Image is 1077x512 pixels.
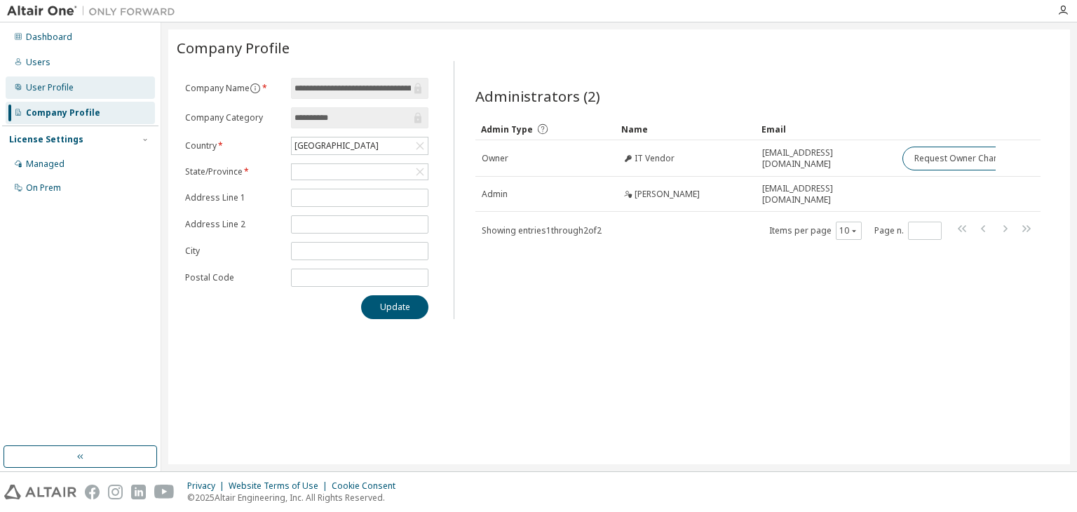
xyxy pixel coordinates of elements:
span: Showing entries 1 through 2 of 2 [482,224,602,236]
button: Request Owner Change [902,147,1021,170]
div: Privacy [187,480,229,492]
p: © 2025 Altair Engineering, Inc. All Rights Reserved. [187,492,404,504]
div: License Settings [9,134,83,145]
div: User Profile [26,82,74,93]
span: Owner [482,153,508,164]
span: [EMAIL_ADDRESS][DOMAIN_NAME] [762,147,890,170]
div: Email [761,118,890,140]
div: Managed [26,159,65,170]
label: City [185,245,283,257]
img: linkedin.svg [131,485,146,499]
div: [GEOGRAPHIC_DATA] [292,137,428,154]
button: information [250,83,261,94]
img: altair_logo.svg [4,485,76,499]
span: IT Vendor [635,153,675,164]
label: State/Province [185,166,283,177]
img: facebook.svg [85,485,100,499]
button: Update [361,295,428,319]
div: Company Profile [26,107,100,119]
label: Company Category [185,112,283,123]
div: Website Terms of Use [229,480,332,492]
label: Address Line 2 [185,219,283,230]
div: Name [621,118,750,140]
span: Items per page [769,222,862,240]
div: On Prem [26,182,61,194]
div: Dashboard [26,32,72,43]
label: Address Line 1 [185,192,283,203]
span: Page n. [874,222,942,240]
img: youtube.svg [154,485,175,499]
span: Admin Type [481,123,533,135]
img: instagram.svg [108,485,123,499]
span: Company Profile [177,38,290,58]
span: [PERSON_NAME] [635,189,700,200]
div: Users [26,57,50,68]
label: Company Name [185,83,283,94]
img: Altair One [7,4,182,18]
button: 10 [839,225,858,236]
label: Postal Code [185,272,283,283]
span: Administrators (2) [475,86,600,106]
div: [GEOGRAPHIC_DATA] [292,138,381,154]
span: Admin [482,189,508,200]
label: Country [185,140,283,151]
span: [EMAIL_ADDRESS][DOMAIN_NAME] [762,183,890,206]
div: Cookie Consent [332,480,404,492]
